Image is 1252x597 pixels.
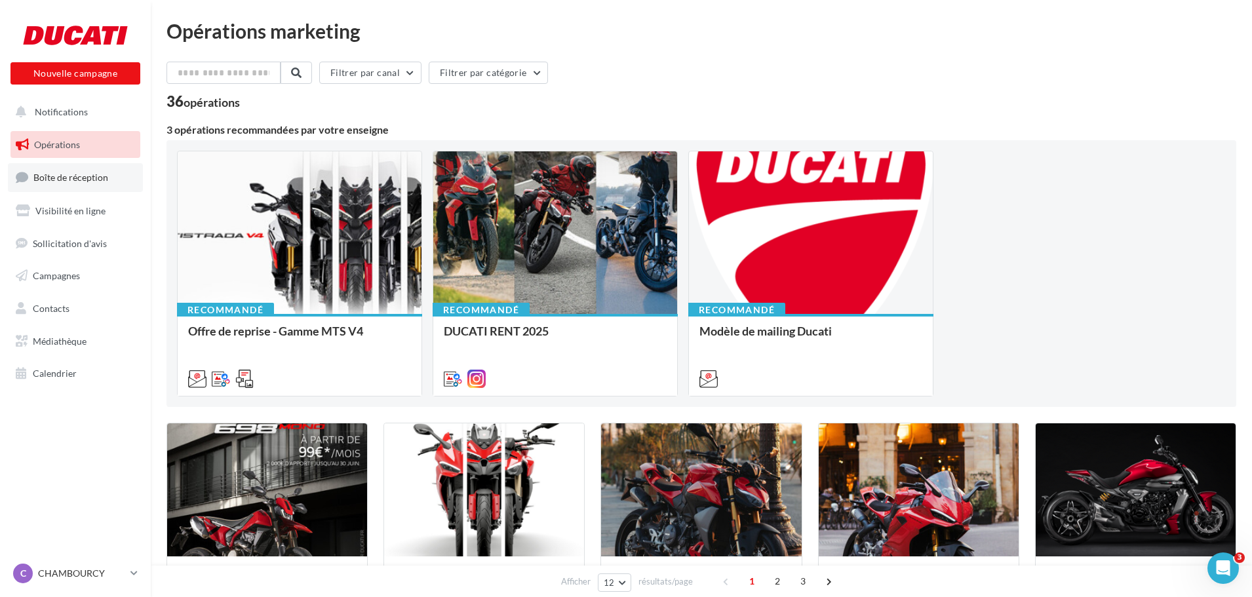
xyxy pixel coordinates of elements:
[35,205,106,216] span: Visibilité en ligne
[20,567,26,580] span: C
[10,62,140,85] button: Nouvelle campagne
[444,324,667,351] div: DUCATI RENT 2025
[8,328,143,355] a: Médiathèque
[8,98,138,126] button: Notifications
[8,262,143,290] a: Campagnes
[184,96,240,108] div: opérations
[433,303,530,317] div: Recommandé
[177,303,274,317] div: Recommandé
[34,139,80,150] span: Opérations
[688,303,785,317] div: Recommandé
[638,575,693,588] span: résultats/page
[8,163,143,191] a: Boîte de réception
[8,230,143,258] a: Sollicitation d'avis
[33,237,107,248] span: Sollicitation d'avis
[1234,552,1245,563] span: 3
[604,577,615,588] span: 12
[8,131,143,159] a: Opérations
[8,360,143,387] a: Calendrier
[741,571,762,592] span: 1
[8,295,143,322] a: Contacts
[598,573,631,592] button: 12
[33,172,108,183] span: Boîte de réception
[33,368,77,379] span: Calendrier
[38,567,125,580] p: CHAMBOURCY
[10,561,140,586] a: C CHAMBOURCY
[1207,552,1239,584] iframe: Intercom live chat
[33,303,69,314] span: Contacts
[319,62,421,84] button: Filtrer par canal
[699,324,922,351] div: Modèle de mailing Ducati
[429,62,548,84] button: Filtrer par catégorie
[33,270,80,281] span: Campagnes
[8,197,143,225] a: Visibilité en ligne
[33,336,87,347] span: Médiathèque
[35,106,88,117] span: Notifications
[166,21,1236,41] div: Opérations marketing
[188,324,411,351] div: Offre de reprise - Gamme MTS V4
[561,575,591,588] span: Afficher
[792,571,813,592] span: 3
[166,125,1236,135] div: 3 opérations recommandées par votre enseigne
[166,94,240,109] div: 36
[767,571,788,592] span: 2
